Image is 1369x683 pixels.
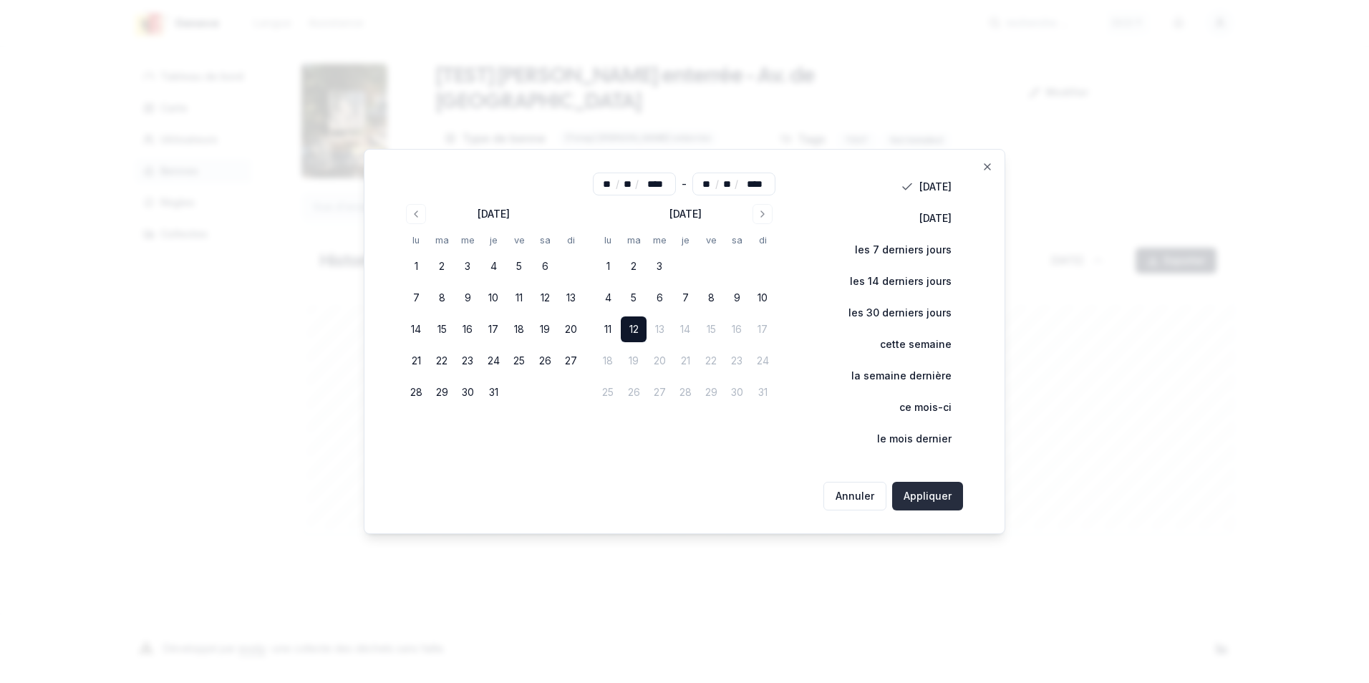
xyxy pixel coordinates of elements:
button: 6 [647,285,672,311]
button: 11 [595,316,621,342]
button: 22 [429,348,455,374]
button: 17 [480,316,506,342]
button: 8 [429,285,455,311]
span: / [616,177,619,191]
th: mercredi [647,233,672,248]
th: mardi [621,233,647,248]
th: samedi [532,233,558,248]
th: mardi [429,233,455,248]
div: [DATE] [669,207,702,221]
th: lundi [403,233,429,248]
button: 18 [506,316,532,342]
button: 10 [750,285,775,311]
button: 6 [532,253,558,279]
th: lundi [595,233,621,248]
button: Annuler [823,482,886,510]
button: 9 [455,285,480,311]
button: cette semaine [850,330,963,359]
button: le mois dernier [847,425,963,453]
button: 12 [532,285,558,311]
th: mercredi [455,233,480,248]
button: 7 [403,285,429,311]
button: 5 [621,285,647,311]
div: [DATE] [478,207,510,221]
button: 16 [455,316,480,342]
button: 21 [403,348,429,374]
button: 14 [403,316,429,342]
button: 20 [558,316,584,342]
th: vendredi [698,233,724,248]
button: les 7 derniers jours [825,236,963,264]
button: ce mois-ci [869,393,963,422]
th: samedi [724,233,750,248]
button: 19 [532,316,558,342]
button: 5 [506,253,532,279]
th: dimanche [558,233,584,248]
button: 12 [621,316,647,342]
button: 24 [480,348,506,374]
button: 27 [558,348,584,374]
button: 9 [724,285,750,311]
button: 10 [480,285,506,311]
button: 23 [455,348,480,374]
button: 29 [429,379,455,405]
button: 4 [595,285,621,311]
button: 15 [429,316,455,342]
span: / [715,177,719,191]
button: les 30 derniers jours [818,299,963,327]
th: jeudi [480,233,506,248]
button: 25 [506,348,532,374]
button: 13 [558,285,584,311]
button: 2 [621,253,647,279]
button: 1 [403,253,429,279]
button: 4 [480,253,506,279]
button: 3 [647,253,672,279]
th: dimanche [750,233,775,248]
button: 1 [595,253,621,279]
button: 28 [403,379,429,405]
button: 11 [506,285,532,311]
button: 2 [429,253,455,279]
span: / [635,177,639,191]
th: jeudi [672,233,698,248]
button: 26 [532,348,558,374]
span: / [735,177,738,191]
button: Go to next month [753,204,773,224]
button: 3 [455,253,480,279]
div: - [682,173,687,195]
button: [DATE] [889,204,963,233]
button: 30 [455,379,480,405]
button: la semaine dernière [821,362,963,390]
button: 7 [672,285,698,311]
button: Go to previous month [406,204,426,224]
button: 31 [480,379,506,405]
button: 8 [698,285,724,311]
th: vendredi [506,233,532,248]
button: Appliquer [892,482,963,510]
button: les 14 derniers jours [820,267,963,296]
